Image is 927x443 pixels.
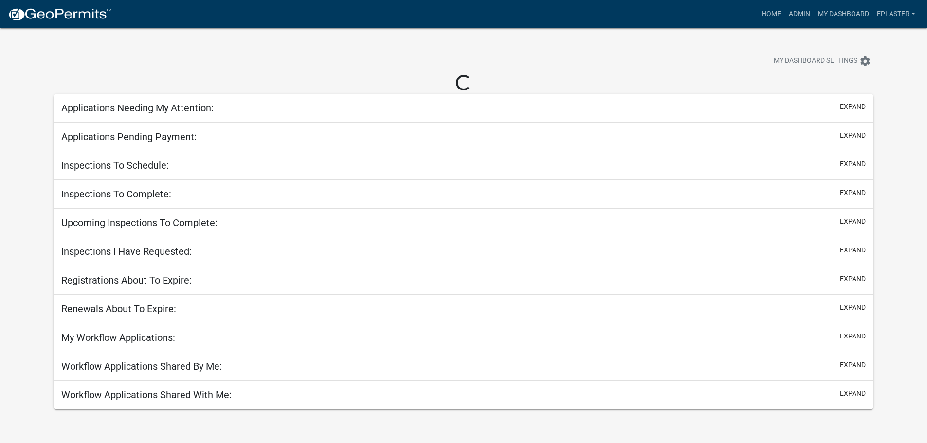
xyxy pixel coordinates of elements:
h5: Upcoming Inspections To Complete: [61,217,218,229]
a: Home [758,5,785,23]
h5: Applications Needing My Attention: [61,102,214,114]
a: My Dashboard [814,5,873,23]
button: expand [840,360,866,370]
button: My Dashboard Settingssettings [766,52,879,71]
i: settings [859,55,871,67]
a: eplaster [873,5,919,23]
button: expand [840,216,866,227]
h5: Applications Pending Payment: [61,131,197,142]
h5: Renewals About To Expire: [61,303,176,315]
h5: Inspections To Complete: [61,188,171,200]
button: expand [840,188,866,198]
button: expand [840,130,866,141]
span: My Dashboard Settings [774,55,857,67]
button: expand [840,159,866,169]
button: expand [840,245,866,255]
h5: Workflow Applications Shared With Me: [61,389,232,401]
button: expand [840,331,866,341]
h5: Workflow Applications Shared By Me: [61,360,222,372]
a: Admin [785,5,814,23]
h5: My Workflow Applications: [61,332,175,343]
button: expand [840,302,866,313]
h5: Inspections To Schedule: [61,159,169,171]
h5: Registrations About To Expire: [61,274,192,286]
button: expand [840,274,866,284]
button: expand [840,102,866,112]
h5: Inspections I Have Requested: [61,246,192,257]
button: expand [840,389,866,399]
